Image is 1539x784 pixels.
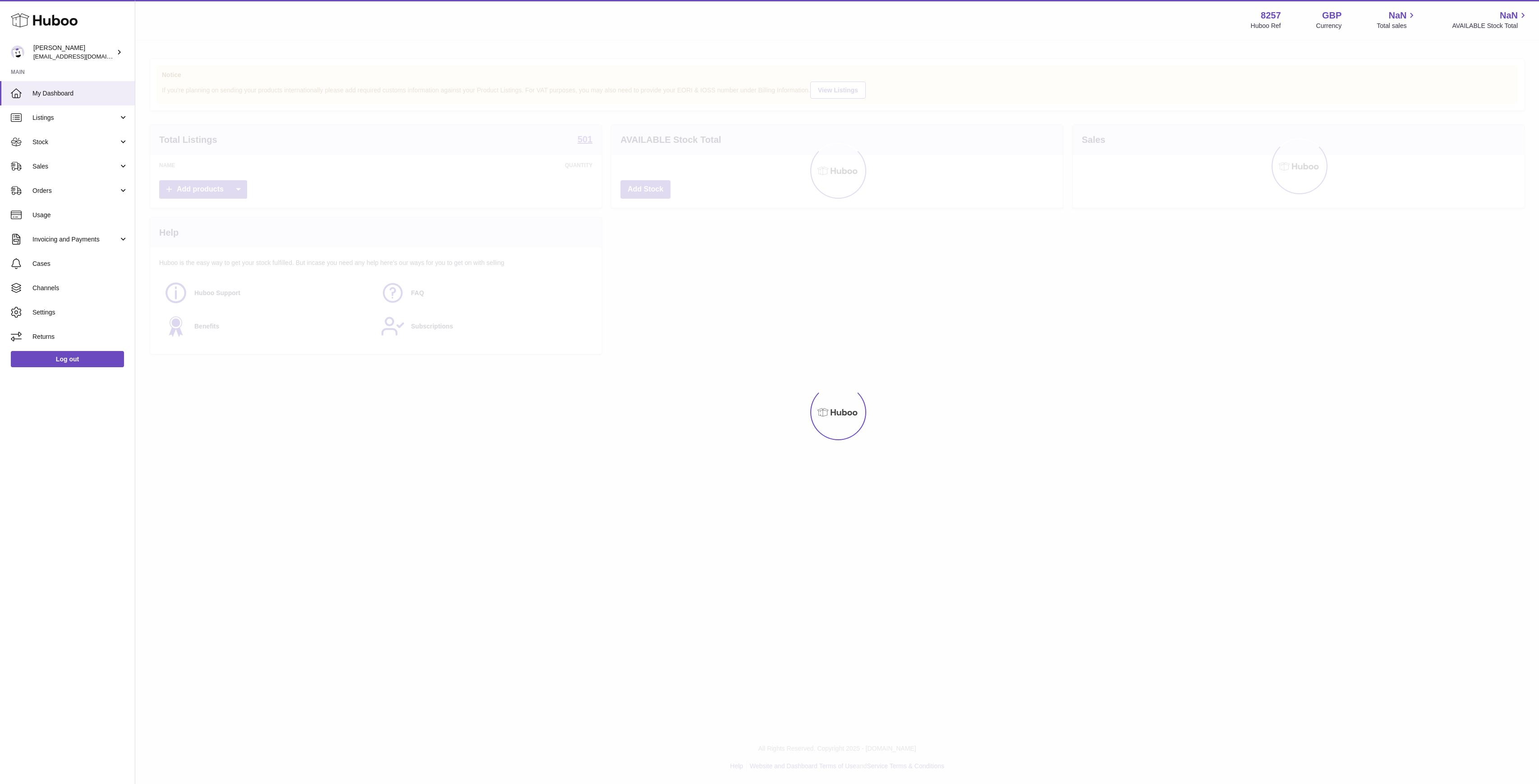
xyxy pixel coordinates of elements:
strong: 8257 [1261,9,1281,22]
span: [EMAIL_ADDRESS][DOMAIN_NAME] [33,53,133,60]
div: Huboo Ref [1251,22,1281,30]
span: Cases [32,260,128,268]
a: Log out [11,351,124,367]
span: NaN [1500,9,1518,22]
div: [PERSON_NAME] [33,44,115,61]
span: Invoicing and Payments [32,235,119,244]
span: AVAILABLE Stock Total [1452,22,1528,30]
strong: GBP [1322,9,1341,22]
span: Usage [32,211,128,219]
div: Currency [1316,22,1342,30]
span: Settings [32,308,128,317]
span: NaN [1388,9,1406,22]
span: Listings [32,114,119,122]
span: Orders [32,187,119,195]
span: Channels [32,284,128,292]
span: Total sales [1377,22,1417,30]
span: My Dashboard [32,89,128,98]
img: don@skinsgolf.com [11,46,24,59]
span: Returns [32,333,128,341]
span: Sales [32,162,119,171]
span: Stock [32,138,119,146]
a: NaN AVAILABLE Stock Total [1452,9,1528,30]
a: NaN Total sales [1377,9,1417,30]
